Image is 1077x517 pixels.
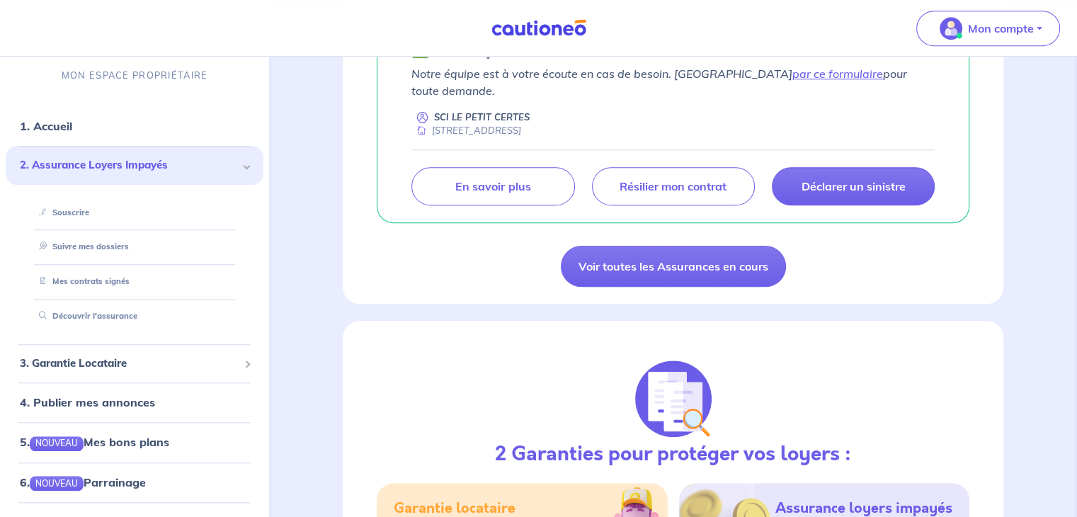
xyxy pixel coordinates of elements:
[455,179,530,193] p: En savoir plus
[486,19,592,37] img: Cautioneo
[6,388,263,416] div: 4. Publier mes annonces
[33,208,89,217] a: Souscrire
[20,475,146,489] a: 6.NOUVEAUParrainage
[411,42,935,59] div: state: CONTRACT-VALIDATED, Context: ,MAYBE-CERTIFICATE,,LESSOR-DOCUMENTS,IS-ODEALIM
[20,119,72,133] a: 1. Accueil
[801,179,905,193] p: Déclarer un sinistre
[940,17,962,40] img: illu_account_valid_menu.svg
[20,435,169,449] a: 5.NOUVEAUMes bons plans
[411,65,935,99] p: Notre équipe est à votre écoute en cas de besoin. [GEOGRAPHIC_DATA] pour toute demande.
[23,235,246,258] div: Suivre mes dossiers
[6,112,263,140] div: 1. Accueil
[20,395,155,409] a: 4. Publier mes annonces
[592,167,755,205] a: Résilier mon contrat
[20,157,239,174] span: 2. Assurance Loyers Impayés
[968,20,1034,37] p: Mon compte
[23,270,246,293] div: Mes contrats signés
[23,305,246,328] div: Découvrir l'assurance
[6,350,263,377] div: 3. Garantie Locataire
[33,242,129,251] a: Suivre mes dossiers
[635,360,712,437] img: justif-loupe
[411,42,649,59] h5: ✅ BAIL REÇU - GARANTIE ACTIVÉE
[620,179,726,193] p: Résilier mon contrat
[23,201,246,225] div: Souscrire
[434,110,530,124] p: SCI LE PETIT CERTES
[495,443,851,467] h3: 2 Garanties pour protéger vos loyers :
[561,246,786,287] a: Voir toutes les Assurances en cours
[411,167,574,205] a: En savoir plus
[6,468,263,496] div: 6.NOUVEAUParrainage
[6,428,263,456] div: 5.NOUVEAUMes bons plans
[916,11,1060,46] button: illu_account_valid_menu.svgMon compte
[792,67,883,81] a: par ce formulaire
[775,500,952,517] h5: Assurance loyers impayés
[20,356,239,372] span: 3. Garantie Locataire
[394,500,515,517] h5: Garantie locataire
[6,146,263,185] div: 2. Assurance Loyers Impayés
[772,167,935,205] a: Déclarer un sinistre
[33,311,137,321] a: Découvrir l'assurance
[411,124,521,137] div: [STREET_ADDRESS]
[62,69,207,82] p: MON ESPACE PROPRIÉTAIRE
[33,276,130,286] a: Mes contrats signés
